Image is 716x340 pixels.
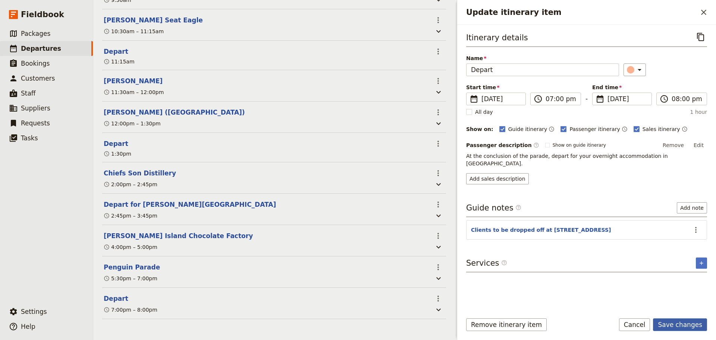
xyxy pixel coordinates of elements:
[607,94,647,103] span: [DATE]
[466,173,529,184] button: Add sales description
[104,181,157,188] div: 2:00pm – 2:45pm
[432,261,445,274] button: Actions
[622,125,628,134] button: Time shown on passenger itinerary
[501,260,507,266] span: ​
[690,224,702,236] button: Actions
[466,84,526,91] span: Start time
[466,152,707,167] p: At the conclusion of the parade, depart for your overnight accommodation in [GEOGRAPHIC_DATA].
[696,258,707,269] button: Add service inclusion
[694,31,707,43] button: Copy itinerary item
[432,198,445,211] button: Actions
[549,125,555,134] button: Time shown on guide itinerary
[619,318,650,331] button: Cancel
[546,94,576,103] input: ​
[653,318,707,331] button: Save changes
[104,212,157,219] div: 2:45pm – 3:45pm
[466,125,493,133] div: Show on:
[104,58,135,65] div: 11:15am
[466,32,528,43] h3: Itinerary details
[104,139,128,148] button: Edit this itinerary item
[466,318,547,331] button: Remove itinerary item
[672,94,702,103] input: ​
[21,75,55,82] span: Customers
[533,142,539,148] span: ​
[104,150,131,157] div: 1:30pm
[643,125,680,133] span: Sales itinerary
[21,323,35,330] span: Help
[466,141,539,149] label: Passenger description
[534,94,543,103] span: ​
[21,30,50,37] span: Packages
[432,106,445,119] button: Actions
[104,263,160,272] button: Edit this itinerary item
[697,6,710,19] button: Close drawer
[690,108,707,116] span: 1 hour
[682,125,688,134] button: Time shown on sales itinerary
[104,108,245,117] button: Edit this itinerary item
[628,65,644,74] div: ​
[21,308,47,315] span: Settings
[21,105,50,112] span: Suppliers
[432,167,445,180] button: Actions
[432,292,445,305] button: Actions
[21,9,64,20] span: Fieldbook
[104,306,157,314] div: 7:00pm – 8:00pm
[508,125,547,133] span: Guide itinerary
[21,119,50,127] span: Requests
[104,243,157,251] div: 4:00pm – 5:00pm
[690,140,707,151] button: Edit
[470,94,478,103] span: ​
[624,63,646,76] button: ​
[21,90,36,97] span: Staff
[104,88,164,96] div: 11:30am – 12:00pm
[104,47,128,56] button: Edit this itinerary item
[466,258,507,269] h3: Services
[466,7,697,18] h2: Update itinerary item
[592,84,652,91] span: End time
[585,94,588,105] span: -
[471,226,611,234] button: Clients to be dropped off at [STREET_ADDRESS]
[569,125,620,133] span: Passenger itinerary
[501,260,507,269] span: ​
[466,54,619,62] span: Name
[475,108,493,116] span: All day
[466,63,619,76] input: Name
[104,294,128,303] button: Edit this itinerary item
[432,14,445,26] button: Actions
[466,202,521,213] h3: Guide notes
[515,205,521,213] span: ​
[432,230,445,242] button: Actions
[21,45,61,52] span: Departures
[104,77,163,85] button: Edit this itinerary item
[104,200,276,209] button: Edit this itinerary item
[104,120,161,127] div: 12:00pm – 1:30pm
[553,142,606,148] span: Show on guide itinerary
[104,16,203,25] button: Edit this itinerary item
[660,94,669,103] span: ​
[104,169,176,178] button: Edit this itinerary item
[677,202,707,213] button: Add note
[596,94,604,103] span: ​
[481,94,521,103] span: [DATE]
[659,140,687,151] button: Remove
[432,45,445,58] button: Actions
[104,275,157,282] div: 5:30pm – 7:00pm
[432,137,445,150] button: Actions
[104,231,253,240] button: Edit this itinerary item
[515,205,521,210] span: ​
[21,60,50,67] span: Bookings
[104,28,164,35] div: 10:30am – 11:15am
[432,75,445,87] button: Actions
[21,134,38,142] span: Tasks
